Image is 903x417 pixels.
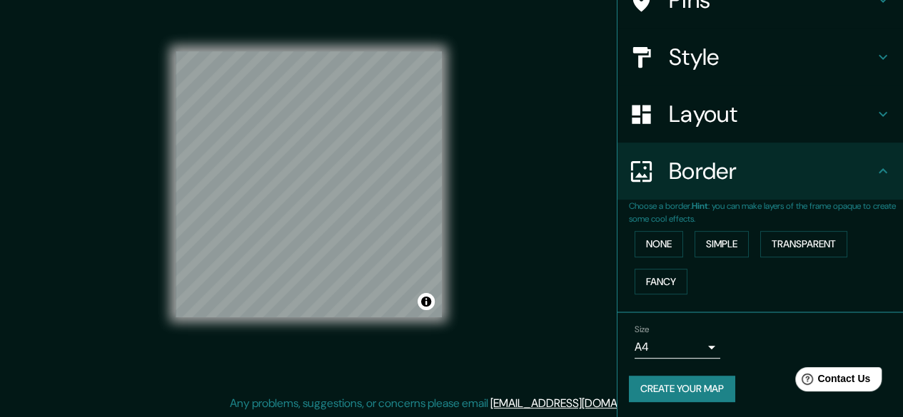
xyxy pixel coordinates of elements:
div: Border [617,143,903,200]
h4: Layout [669,100,874,128]
div: A4 [635,336,720,359]
button: Simple [695,231,749,257]
a: [EMAIL_ADDRESS][DOMAIN_NAME] [490,396,667,411]
p: Choose a border. : you can make layers of the frame opaque to create some cool effects. [629,200,903,225]
label: Size [635,324,650,336]
button: None [635,231,683,257]
h4: Style [669,43,874,71]
b: Hint [692,200,708,212]
button: Transparent [760,231,847,257]
p: Any problems, suggestions, or concerns please email . [230,395,669,412]
canvas: Map [176,51,442,317]
div: Layout [617,86,903,143]
button: Toggle attribution [418,293,435,310]
iframe: Help widget launcher [776,361,887,401]
button: Fancy [635,269,687,295]
h4: Border [669,157,874,185]
button: Create your map [629,376,735,402]
div: Style [617,29,903,86]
